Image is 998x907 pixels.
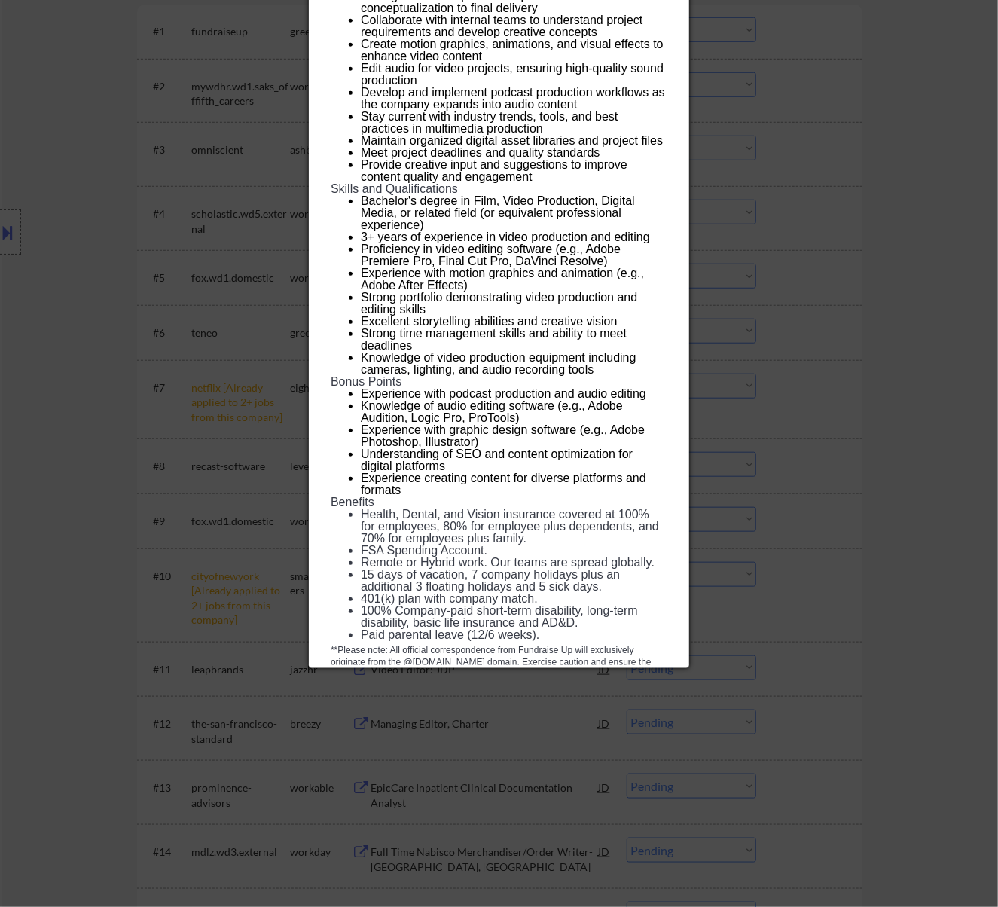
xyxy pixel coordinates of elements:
li: Provide creative input and suggestions to improve content quality and engagement [361,159,667,183]
span: Benefits [331,496,374,508]
li: Bachelor's degree in Film, Video Production, Digital Media, or related field (or equivalent profe... [361,195,667,231]
li: Understanding of SEO and content optimization for digital platforms [361,448,667,472]
li: Experience creating content for diverse platforms and formats [361,472,667,496]
li: Experience with podcast production and audio editing [361,388,667,400]
span: Paid parental leave (12/6 weeks). [361,628,539,641]
li: Stay current with industry trends, tools, and best practices in multimedia production [361,111,667,135]
li: Strong time management skills and ability to meet deadlines [361,328,667,352]
span: 401(k) plan with company match. [361,592,538,605]
li: Proficiency in video editing software (e.g., Adobe Premiere Pro, Final Cut Pro, DaVinci Resolve) [361,243,667,267]
li: Collaborate with internal teams to understand project requirements and develop creative concepts [361,14,667,38]
sub: **Please note: All official correspondence from Fundraise Up will exclusively originate from the ... [331,645,652,679]
li: Develop and implement podcast production workflows as the company expands into audio content [361,87,667,111]
span: 100% Company-paid short-term disability, long-term disability, basic life insurance and AD&D. [361,604,638,629]
li: Create motion graphics, animations, and visual effects to enhance video content [361,38,667,63]
li: Maintain organized digital asset libraries and project files [361,135,667,147]
span: Health, Dental, and Vision insurance covered at 100% for employees, 80% for employee plus depende... [361,508,659,545]
li: Knowledge of audio editing software (e.g., Adobe Audition, Logic Pro, ProTools) [361,400,667,424]
li: Experience with graphic design software (e.g., Adobe Photoshop, Illustrator) [361,424,667,448]
span: FSA Spending Account. [361,544,487,557]
li: Edit audio for video projects, ensuring high-quality sound production [361,63,667,87]
span: Skills and Qualifications [331,182,458,195]
span: 15 days of vacation, 7 company holidays plus an additional 3 floating holidays and 5 sick days. [361,568,620,593]
li: Meet project deadlines and quality standards [361,147,667,159]
span: Remote or Hybrid work. Our teams are spread globally. [361,556,655,569]
li: Strong portfolio demonstrating video production and editing skills [361,292,667,316]
li: 3+ years of experience in video production and editing [361,231,667,243]
li: Excellent storytelling abilities and creative vision [361,316,667,328]
li: Experience with motion graphics and animation (e.g., Adobe After Effects) [361,267,667,292]
li: Knowledge of video production equipment including cameras, lighting, and audio recording tools [361,352,667,376]
span: Bonus Points [331,375,401,388]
